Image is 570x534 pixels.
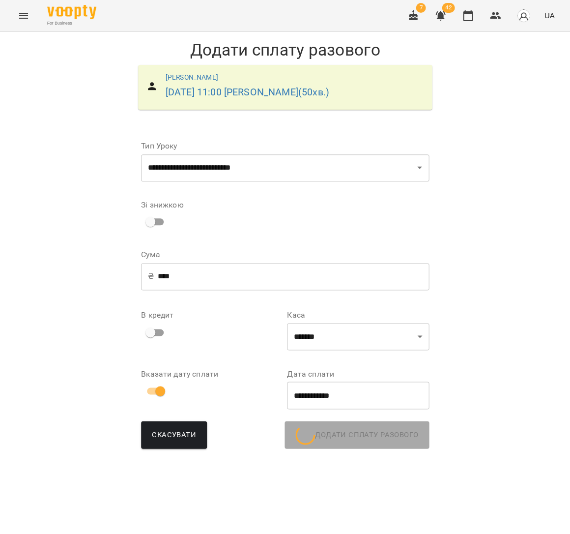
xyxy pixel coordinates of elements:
[540,6,558,25] button: UA
[152,428,196,441] span: Скасувати
[141,142,429,150] label: Тип Уроку
[516,9,530,23] img: avatar_s.png
[442,3,455,13] span: 42
[141,311,283,319] label: В кредит
[287,370,429,378] label: Дата сплати
[287,311,429,319] label: Каса
[47,5,96,19] img: Voopty Logo
[544,10,554,21] span: UA
[148,270,154,282] p: ₴
[416,3,426,13] span: 7
[141,201,183,209] label: Зі знижкою
[166,87,329,98] a: [DATE] 11:00 [PERSON_NAME](50хв.)
[141,251,429,259] label: Сума
[12,4,35,28] button: Menu
[47,20,96,27] span: For Business
[133,40,437,60] h1: Додати сплату разового
[141,421,207,448] button: Скасувати
[141,370,283,378] label: Вказати дату сплати
[166,73,218,81] a: [PERSON_NAME]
